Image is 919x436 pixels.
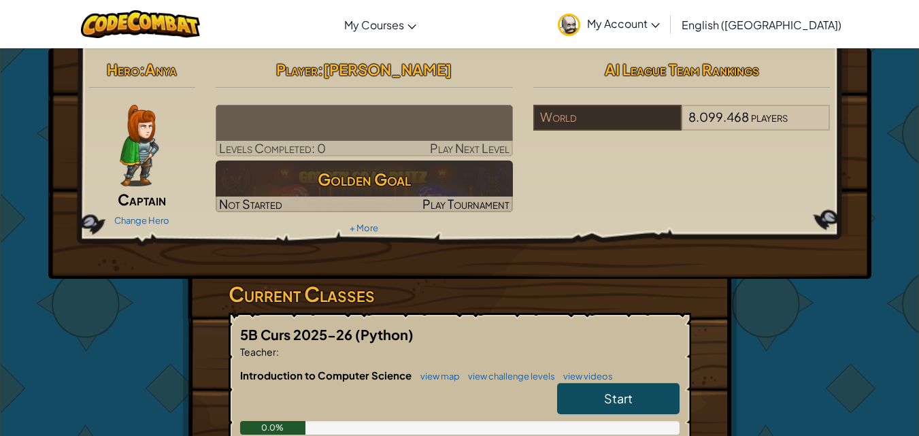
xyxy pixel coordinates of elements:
span: : [318,60,323,79]
span: [PERSON_NAME] [323,60,452,79]
span: players [751,109,788,124]
a: Golden GoalNot StartedPlay Tournament [216,161,513,212]
img: CodeCombat logo [81,10,200,38]
a: view videos [556,371,613,382]
span: Introduction to Computer Science [240,369,414,382]
a: view map [414,371,460,382]
span: : [276,346,279,358]
span: Teacher [240,346,276,358]
img: captain-pose.png [120,105,158,186]
span: : [139,60,145,79]
span: My Account [587,16,660,31]
a: + More [350,222,378,233]
span: Play Next Level [430,140,509,156]
span: AI League Team Rankings [605,60,759,79]
span: Levels Completed: 0 [219,140,326,156]
div: 0.0% [240,421,306,435]
span: Captain [118,190,166,209]
span: (Python) [355,326,414,343]
a: My Courses [337,6,423,43]
div: World [533,105,682,131]
a: Play Next Level [216,105,513,156]
img: Golden Goal [216,161,513,212]
span: Not Started [219,196,282,212]
span: Hero [107,60,139,79]
span: Start [604,390,633,406]
img: avatar [558,14,580,36]
a: view challenge levels [461,371,555,382]
span: Play Tournament [422,196,509,212]
a: English ([GEOGRAPHIC_DATA]) [675,6,848,43]
h3: Golden Goal [216,164,513,195]
a: Change Hero [114,215,169,226]
span: Player [276,60,318,79]
span: 5B Curs 2025-26 [240,326,355,343]
span: Anya [145,60,177,79]
span: English ([GEOGRAPHIC_DATA]) [682,18,841,32]
span: My Courses [344,18,404,32]
span: 8.099.468 [688,109,749,124]
a: My Account [551,3,667,46]
h3: Current Classes [229,279,691,309]
a: World8.099.468players [533,118,831,133]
